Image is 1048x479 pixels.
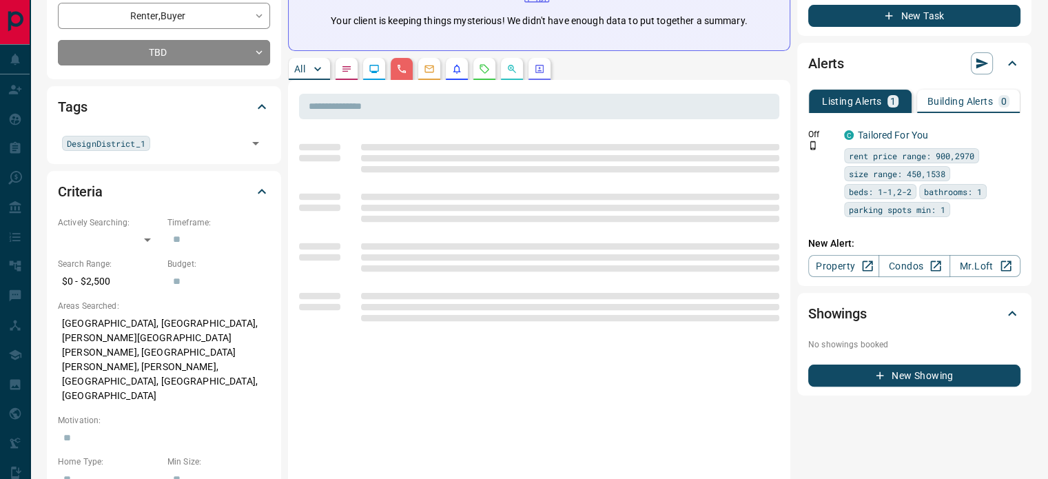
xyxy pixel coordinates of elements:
[534,63,545,74] svg: Agent Actions
[67,136,145,150] span: DesignDistrict_1
[858,130,928,141] a: Tailored For You
[451,63,462,74] svg: Listing Alerts
[808,365,1020,387] button: New Showing
[808,47,1020,80] div: Alerts
[58,456,161,468] p: Home Type:
[822,96,882,106] p: Listing Alerts
[849,167,945,181] span: size range: 450,1538
[167,216,270,229] p: Timeframe:
[479,63,490,74] svg: Requests
[396,63,407,74] svg: Calls
[808,255,879,277] a: Property
[331,14,747,28] p: Your client is keeping things mysterious! We didn't have enough data to put together a summary.
[506,63,517,74] svg: Opportunities
[924,185,982,198] span: bathrooms: 1
[808,303,867,325] h2: Showings
[58,312,270,407] p: [GEOGRAPHIC_DATA], [GEOGRAPHIC_DATA], [PERSON_NAME][GEOGRAPHIC_DATA][PERSON_NAME], [GEOGRAPHIC_DA...
[167,456,270,468] p: Min Size:
[808,128,836,141] p: Off
[424,63,435,74] svg: Emails
[808,297,1020,330] div: Showings
[927,96,993,106] p: Building Alerts
[808,52,844,74] h2: Alerts
[808,236,1020,251] p: New Alert:
[949,255,1020,277] a: Mr.Loft
[879,255,949,277] a: Condos
[341,63,352,74] svg: Notes
[246,134,265,153] button: Open
[849,149,974,163] span: rent price range: 900,2970
[849,203,945,216] span: parking spots min: 1
[58,270,161,293] p: $0 - $2,500
[58,216,161,229] p: Actively Searching:
[58,258,161,270] p: Search Range:
[167,258,270,270] p: Budget:
[58,40,270,65] div: TBD
[58,181,103,203] h2: Criteria
[1001,96,1007,106] p: 0
[890,96,896,106] p: 1
[849,185,912,198] span: beds: 1-1,2-2
[369,63,380,74] svg: Lead Browsing Activity
[58,300,270,312] p: Areas Searched:
[58,96,87,118] h2: Tags
[844,130,854,140] div: condos.ca
[58,175,270,208] div: Criteria
[58,90,270,123] div: Tags
[808,338,1020,351] p: No showings booked
[58,3,270,28] div: Renter , Buyer
[58,414,270,427] p: Motivation:
[294,64,305,74] p: All
[808,141,818,150] svg: Push Notification Only
[808,5,1020,27] button: New Task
